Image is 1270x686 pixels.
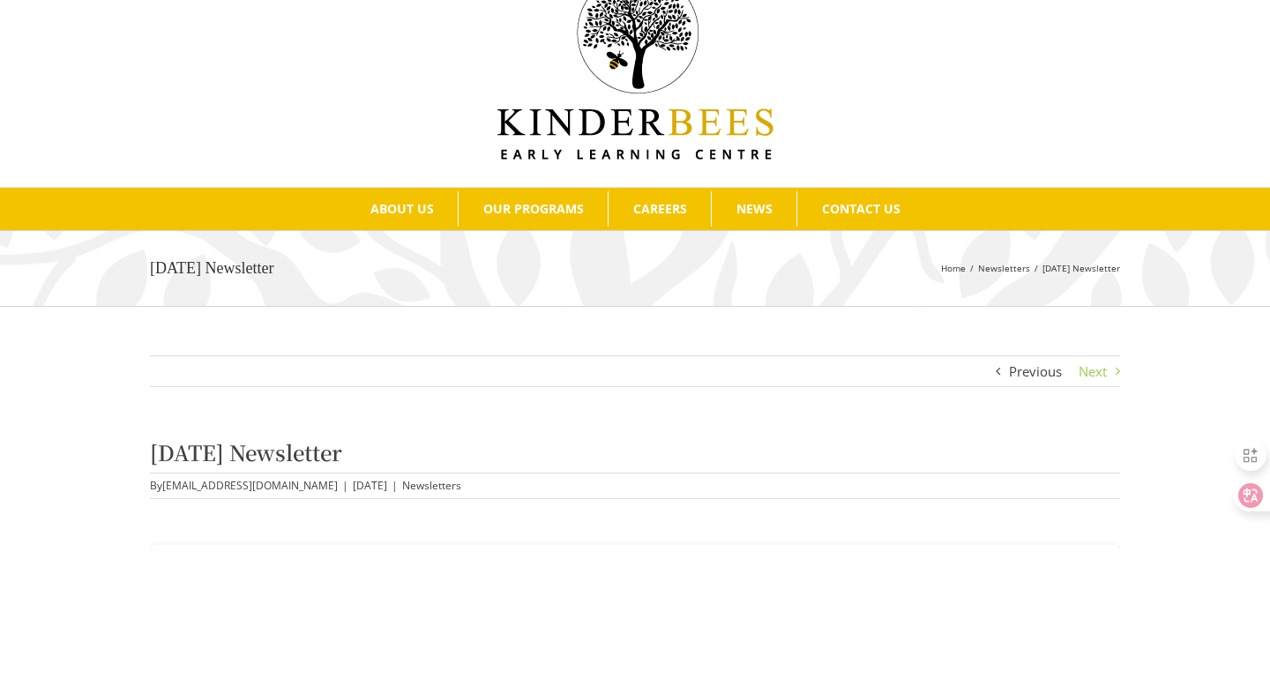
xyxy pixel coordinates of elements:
a: ABOUT US [346,191,458,227]
a: Next [1079,356,1107,386]
a: Previous [1009,356,1062,386]
h1: [DATE] Newsletter [150,259,273,278]
a: NEWS [712,191,796,227]
span: | [338,478,353,493]
nav: Main Menu [26,188,1244,230]
a: Newsletters [978,262,1030,274]
a: CAREERS [609,191,711,227]
a: Home [941,262,966,274]
span: ABOUT US [370,203,434,215]
a: [EMAIL_ADDRESS][DOMAIN_NAME] [162,478,338,493]
span: OUR PROGRAMS [483,203,584,215]
span: [DATE] [353,478,387,493]
a: OUR PROGRAMS [459,191,608,227]
span: | [387,478,402,493]
span: CONTACT US [822,203,900,215]
h2: [DATE] Newsletter [150,440,1120,464]
span: NEWS [736,203,773,215]
div: By [150,478,1120,494]
a: CONTACT US [797,191,924,227]
span: [DATE] Newsletter [1042,262,1120,274]
span: CAREERS [633,203,687,215]
a: Newsletters [402,478,461,493]
nav: Breadcrumb [941,262,1120,275]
